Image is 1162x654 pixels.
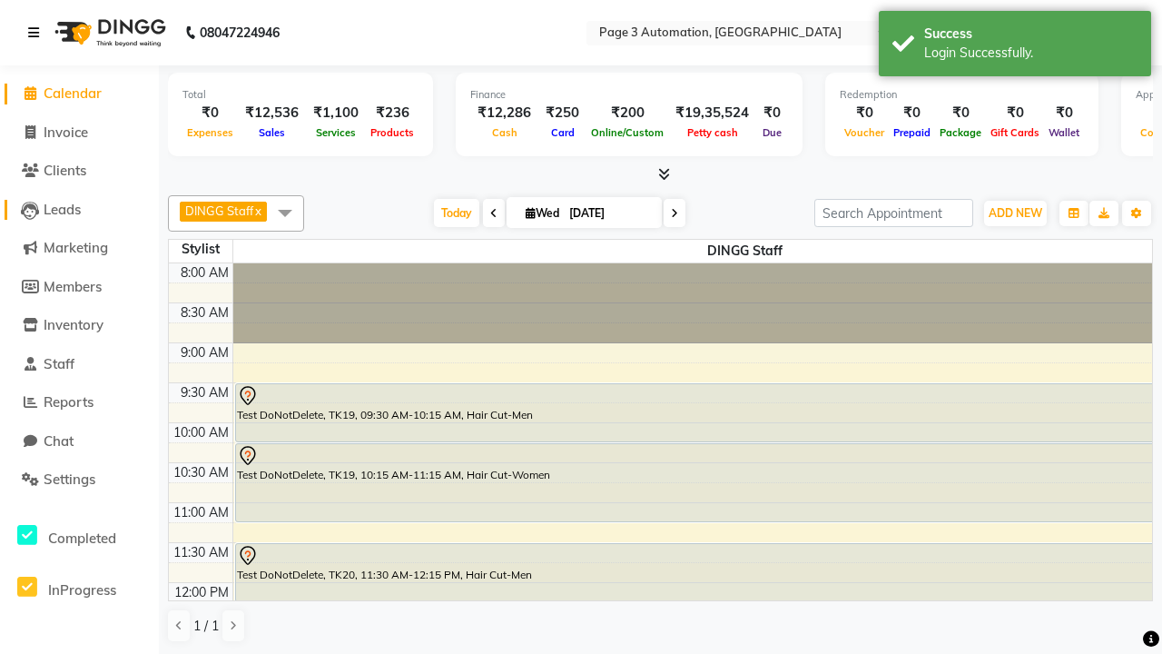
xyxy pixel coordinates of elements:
[182,103,238,124] div: ₹0
[756,103,788,124] div: ₹0
[840,126,889,139] span: Voucher
[434,199,479,227] span: Today
[986,103,1044,124] div: ₹0
[253,203,261,218] a: x
[5,431,154,452] a: Chat
[185,203,253,218] span: DINGG Staff
[44,201,81,218] span: Leads
[814,199,973,227] input: Search Appointment
[668,103,756,124] div: ₹19,35,524
[470,103,538,124] div: ₹12,286
[924,44,1137,63] div: Login Successfully.
[5,161,154,182] a: Clients
[984,201,1047,226] button: ADD NEW
[366,126,419,139] span: Products
[989,206,1042,220] span: ADD NEW
[986,126,1044,139] span: Gift Cards
[177,343,232,362] div: 9:00 AM
[311,126,360,139] span: Services
[254,126,290,139] span: Sales
[193,617,219,636] span: 1 / 1
[182,87,419,103] div: Total
[547,126,579,139] span: Card
[48,530,116,547] span: Completed
[1044,103,1084,124] div: ₹0
[44,393,94,411] span: Reports
[683,126,743,139] span: Petty cash
[306,103,366,124] div: ₹1,100
[5,354,154,375] a: Staff
[1044,126,1084,139] span: Wallet
[169,240,232,259] div: Stylist
[238,103,306,124] div: ₹12,536
[170,543,232,562] div: 11:30 AM
[177,263,232,282] div: 8:00 AM
[5,84,154,104] a: Calendar
[889,126,935,139] span: Prepaid
[170,463,232,482] div: 10:30 AM
[5,315,154,336] a: Inventory
[44,471,95,488] span: Settings
[924,25,1137,44] div: Success
[586,126,668,139] span: Online/Custom
[5,277,154,298] a: Members
[5,123,154,144] a: Invoice
[586,103,668,124] div: ₹200
[44,124,88,141] span: Invoice
[366,103,419,124] div: ₹236
[44,278,102,295] span: Members
[5,392,154,413] a: Reports
[44,162,86,179] span: Clients
[44,84,102,102] span: Calendar
[46,7,171,58] img: logo
[840,87,1084,103] div: Redemption
[48,581,116,599] span: InProgress
[521,206,564,220] span: Wed
[170,503,232,522] div: 11:00 AM
[44,355,74,372] span: Staff
[182,126,238,139] span: Expenses
[935,126,986,139] span: Package
[564,200,655,227] input: 2025-10-01
[44,239,108,256] span: Marketing
[44,432,74,450] span: Chat
[5,238,154,259] a: Marketing
[177,383,232,402] div: 9:30 AM
[170,423,232,442] div: 10:00 AM
[889,103,935,124] div: ₹0
[840,103,889,124] div: ₹0
[44,316,103,333] span: Inventory
[5,470,154,490] a: Settings
[5,200,154,221] a: Leads
[538,103,586,124] div: ₹250
[171,583,232,602] div: 12:00 PM
[470,87,788,103] div: Finance
[200,7,280,58] b: 08047224946
[935,103,986,124] div: ₹0
[177,303,232,322] div: 8:30 AM
[758,126,786,139] span: Due
[487,126,522,139] span: Cash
